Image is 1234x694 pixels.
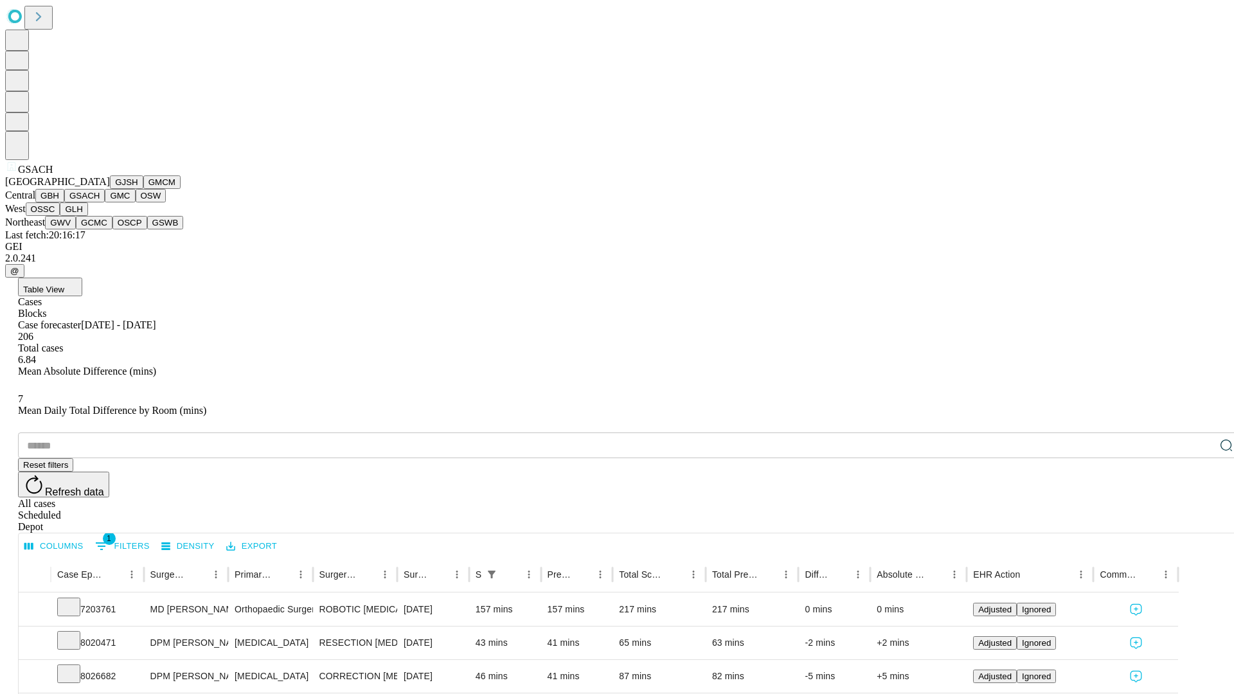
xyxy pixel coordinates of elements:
button: Density [158,537,218,556]
div: Absolute Difference [877,569,926,580]
div: +5 mins [877,660,960,693]
div: -5 mins [805,660,864,693]
span: Mean Daily Total Difference by Room (mins) [18,405,206,416]
div: 217 mins [712,593,792,626]
div: Total Scheduled Duration [619,569,665,580]
div: 157 mins [548,593,607,626]
button: GCMC [76,216,112,229]
button: GLH [60,202,87,216]
button: GWV [45,216,76,229]
button: GJSH [110,175,143,189]
button: Menu [591,565,609,583]
button: Reset filters [18,458,73,472]
button: GSACH [64,189,105,202]
button: Sort [573,565,591,583]
div: Total Predicted Duration [712,569,758,580]
button: Sort [105,565,123,583]
button: Show filters [92,536,153,556]
button: GSWB [147,216,184,229]
span: Ignored [1022,638,1051,648]
div: 0 mins [877,593,960,626]
span: Ignored [1022,605,1051,614]
div: ROBOTIC [MEDICAL_DATA] KNEE TOTAL [319,593,391,626]
div: +2 mins [877,627,960,659]
span: Ignored [1022,672,1051,681]
button: Menu [448,565,466,583]
div: CORRECTION [MEDICAL_DATA], [MEDICAL_DATA] [MEDICAL_DATA] [319,660,391,693]
span: Table View [23,285,64,294]
span: [GEOGRAPHIC_DATA] [5,176,110,187]
button: GMCM [143,175,181,189]
button: Ignored [1017,603,1056,616]
button: Sort [666,565,684,583]
span: Total cases [18,343,63,353]
button: Ignored [1017,670,1056,683]
div: 82 mins [712,660,792,693]
div: [DATE] [404,627,463,659]
span: Reset filters [23,460,68,470]
button: Sort [1021,565,1039,583]
div: 46 mins [476,660,535,693]
span: Adjusted [978,605,1012,614]
div: 217 mins [619,593,699,626]
span: Case forecaster [18,319,81,330]
div: 87 mins [619,660,699,693]
div: Surgery Name [319,569,357,580]
div: 1 active filter [483,565,501,583]
button: GBH [35,189,64,202]
button: Show filters [483,565,501,583]
span: Adjusted [978,638,1012,648]
button: Adjusted [973,603,1017,616]
button: Expand [25,599,44,621]
button: Menu [1072,565,1090,583]
button: Sort [430,565,448,583]
div: MD [PERSON_NAME] [150,593,222,626]
div: 63 mins [712,627,792,659]
button: Select columns [21,537,87,556]
span: [DATE] - [DATE] [81,319,156,330]
button: Expand [25,632,44,655]
span: Refresh data [45,486,104,497]
button: Menu [945,565,963,583]
span: 206 [18,331,33,342]
button: Sort [502,565,520,583]
span: Mean Absolute Difference (mins) [18,366,156,377]
div: Scheduled In Room Duration [476,569,481,580]
button: Ignored [1017,636,1056,650]
div: Predicted In Room Duration [548,569,573,580]
span: Adjusted [978,672,1012,681]
span: 7 [18,393,23,404]
button: Sort [358,565,376,583]
button: Adjusted [973,636,1017,650]
div: Case Epic Id [57,569,103,580]
span: GSACH [18,164,53,175]
button: Menu [520,565,538,583]
div: 65 mins [619,627,699,659]
div: GEI [5,241,1229,253]
div: 41 mins [548,660,607,693]
button: Menu [1157,565,1175,583]
button: Refresh data [18,472,109,497]
button: Menu [849,565,867,583]
div: 2.0.241 [5,253,1229,264]
button: Menu [123,565,141,583]
div: 8026682 [57,660,138,693]
div: Difference [805,569,830,580]
div: 8020471 [57,627,138,659]
div: [DATE] [404,660,463,693]
span: Northeast [5,217,45,227]
span: Last fetch: 20:16:17 [5,229,85,240]
button: Sort [759,565,777,583]
div: Orthopaedic Surgery [235,593,306,626]
button: Table View [18,278,82,296]
div: RESECTION [MEDICAL_DATA] DISTAL END OF PHALANX TOE [319,627,391,659]
button: OSCP [112,216,147,229]
span: Central [5,190,35,200]
div: DPM [PERSON_NAME] [PERSON_NAME] [150,627,222,659]
button: Menu [292,565,310,583]
button: Menu [207,565,225,583]
button: Menu [777,565,795,583]
span: 1 [103,532,116,545]
div: 0 mins [805,593,864,626]
div: 43 mins [476,627,535,659]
